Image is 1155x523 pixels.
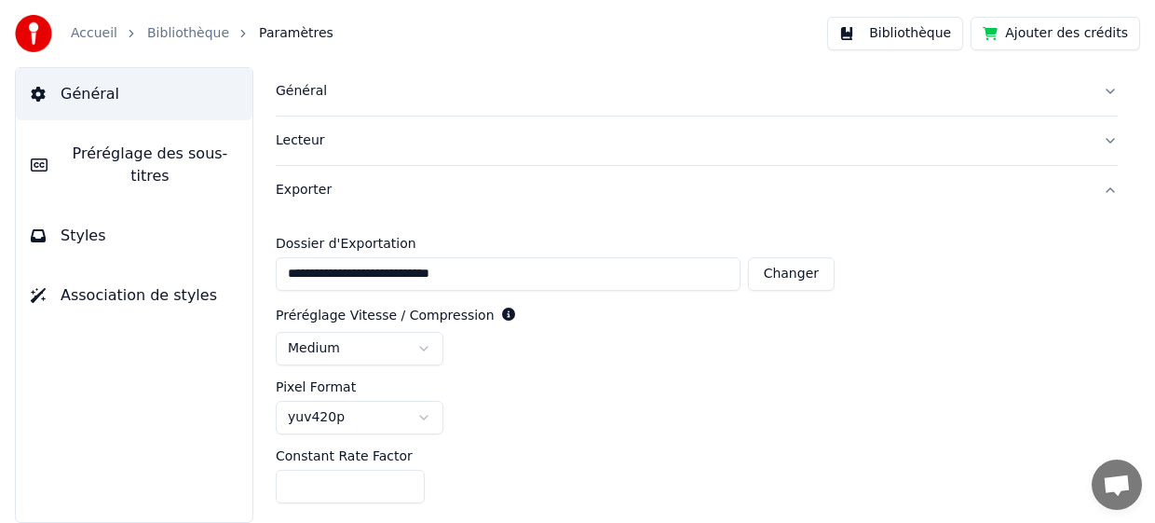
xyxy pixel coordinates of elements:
[276,237,835,250] label: Dossier d'Exportation
[61,83,119,105] span: Général
[276,82,1088,101] div: Général
[16,210,252,262] button: Styles
[276,309,495,322] label: Préréglage Vitesse / Compression
[827,17,963,50] button: Bibliothèque
[276,380,356,393] label: Pixel Format
[276,181,1088,200] div: Exporter
[71,24,117,43] a: Accueil
[61,225,106,247] span: Styles
[16,128,252,202] button: Préréglage des sous-titres
[276,449,413,462] label: Constant Rate Factor
[971,17,1140,50] button: Ajouter des crédits
[276,166,1118,214] button: Exporter
[71,24,333,43] nav: breadcrumb
[1092,460,1142,510] a: Ouvrir le chat
[61,284,217,307] span: Association de styles
[15,15,52,52] img: youka
[276,117,1118,165] button: Lecteur
[259,24,333,43] span: Paramètres
[748,257,835,291] button: Changer
[16,68,252,120] button: Général
[147,24,229,43] a: Bibliothèque
[16,269,252,322] button: Association de styles
[276,131,1088,150] div: Lecteur
[276,67,1118,116] button: Général
[62,143,238,187] span: Préréglage des sous-titres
